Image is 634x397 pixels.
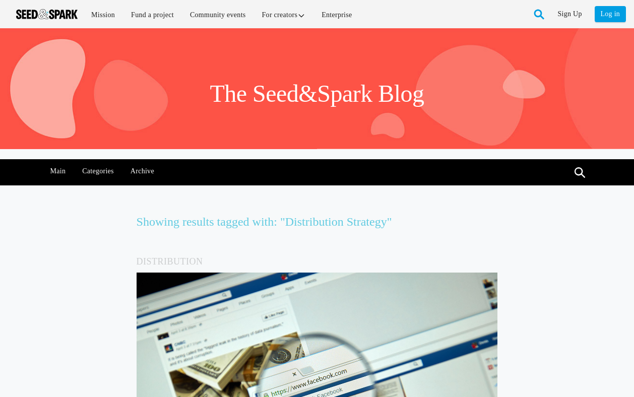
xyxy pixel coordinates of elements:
[255,4,313,26] a: For creators
[45,159,71,183] a: Main
[125,159,159,183] a: Archive
[314,4,359,26] a: Enterprise
[124,4,181,26] a: Fund a project
[16,9,78,19] img: Seed amp; Spark
[210,79,424,109] h1: The Seed&Spark Blog
[137,214,498,230] h3: Showing results tagged with: "Distribution Strategy"
[77,159,119,183] a: Categories
[137,254,498,269] h5: Distribution
[84,4,122,26] a: Mission
[183,4,253,26] a: Community events
[595,6,626,22] a: Log in
[558,6,582,22] a: Sign Up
